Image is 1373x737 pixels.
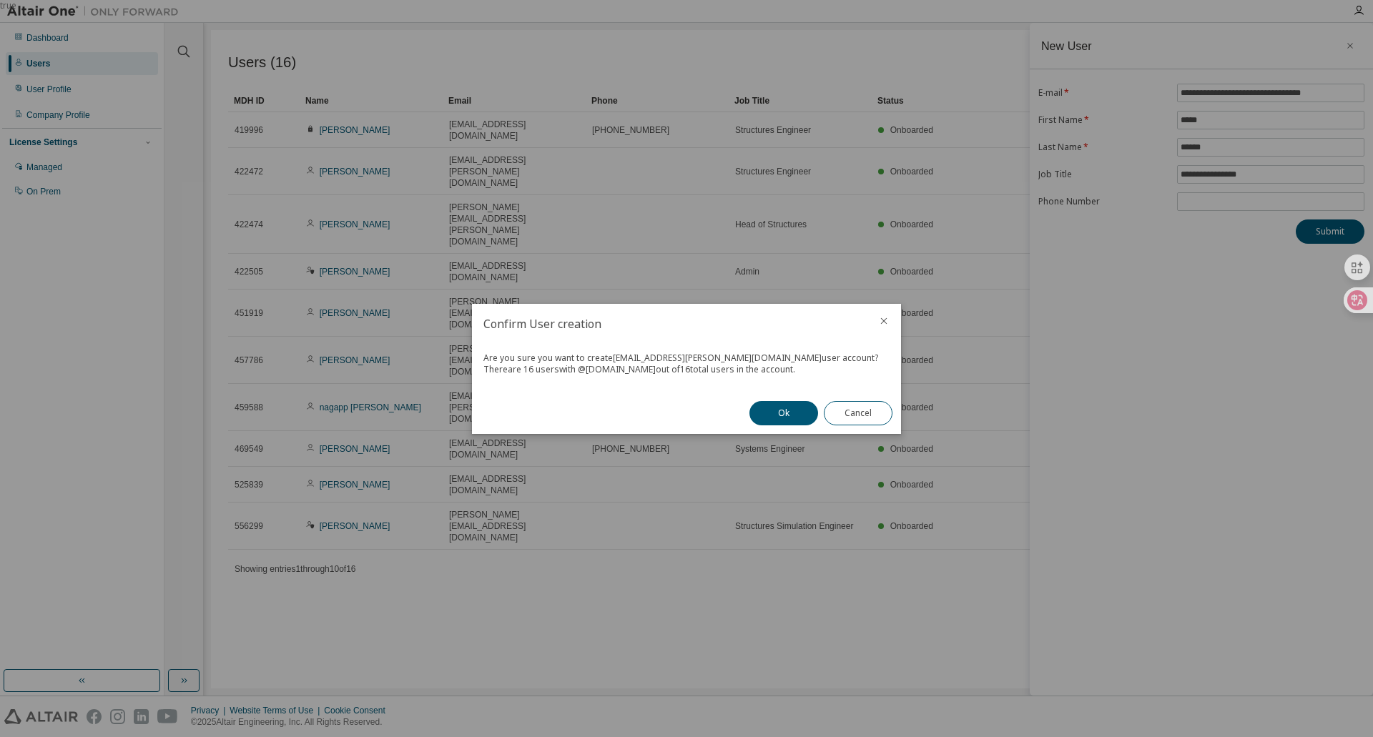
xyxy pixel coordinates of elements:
div: Are you sure you want to create [EMAIL_ADDRESS][PERSON_NAME][DOMAIN_NAME] user account? [483,352,890,364]
button: Cancel [824,401,892,425]
button: Ok [749,401,818,425]
h2: Confirm User creation [472,304,867,344]
div: There are 16 users with @ [DOMAIN_NAME] out of 16 total users in the account. [483,364,890,375]
button: close [878,315,890,327]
